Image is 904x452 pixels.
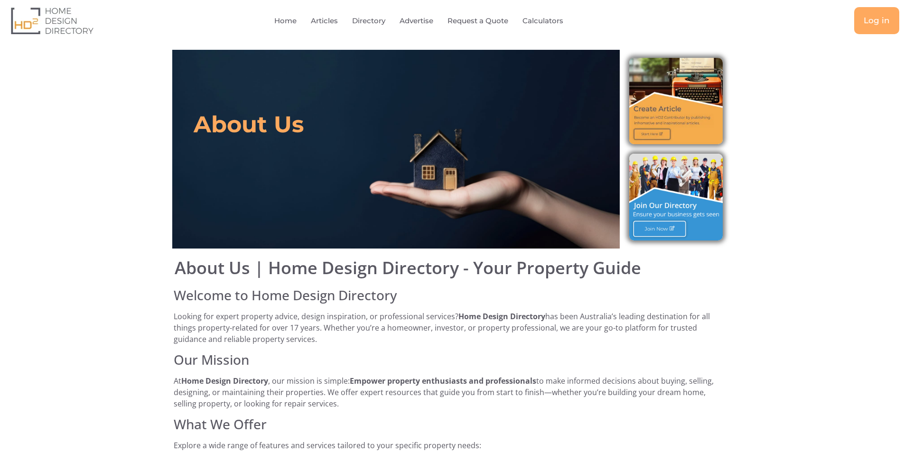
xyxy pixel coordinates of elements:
nav: Menu [184,10,676,32]
h1: About Us | Home Design Directory - Your Property Guide [175,259,730,277]
p: Looking for expert property advice, design inspiration, or professional services? has been Austra... [174,311,730,345]
span: Log in [864,17,890,25]
p: Explore a wide range of features and services tailored to your specific property needs: [174,440,730,451]
h3: Our Mission [174,352,730,368]
img: Join Directory [629,154,722,240]
img: Create Article [629,58,722,144]
strong: Home Design Directory [458,311,545,322]
a: Articles [311,10,338,32]
a: Log in [854,7,899,34]
strong: Empower property enthusiasts and professionals [350,376,536,386]
strong: Home Design Directory [181,376,268,386]
a: Directory [352,10,385,32]
h3: What We Offer [174,416,730,433]
a: Advertise [400,10,433,32]
a: Calculators [522,10,563,32]
p: At , our mission is simple: to make informed decisions about buying, selling, designing, or maint... [174,375,730,409]
h2: About Us [194,110,304,138]
h3: Welcome to Home Design Directory [174,287,730,304]
a: Request a Quote [447,10,508,32]
a: Home [274,10,297,32]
